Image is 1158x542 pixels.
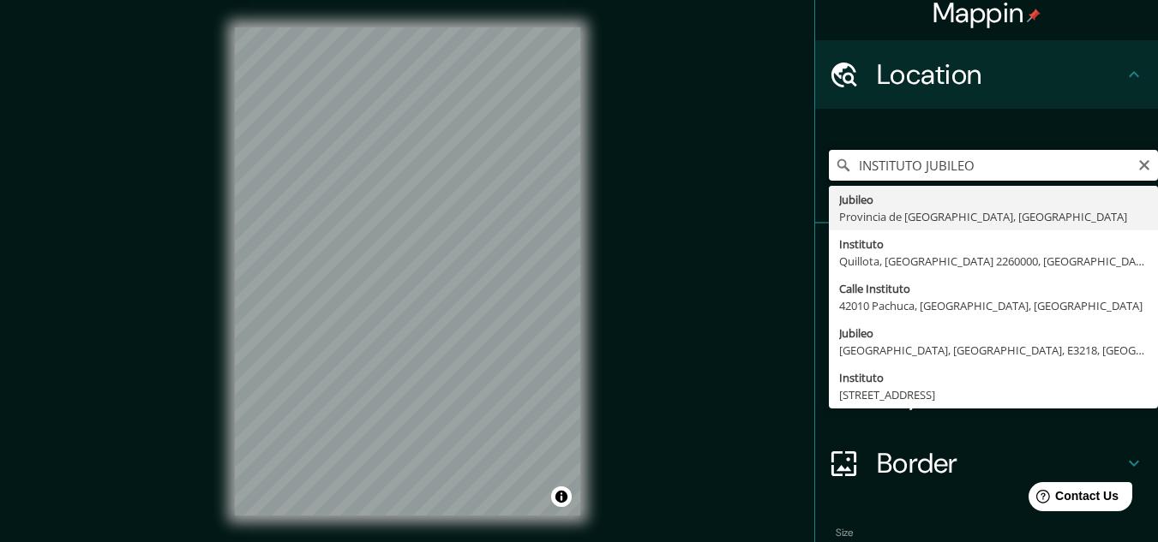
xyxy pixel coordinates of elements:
[1005,475,1139,523] iframe: Help widget launcher
[877,57,1124,92] h4: Location
[877,378,1124,412] h4: Layout
[839,386,1148,403] div: [STREET_ADDRESS]
[877,446,1124,480] h4: Border
[839,297,1148,314] div: 42010 Pachuca, [GEOGRAPHIC_DATA], [GEOGRAPHIC_DATA]
[815,360,1158,429] div: Layout
[815,223,1158,292] div: Pins
[815,292,1158,360] div: Style
[839,235,1148,253] div: Instituto
[235,27,580,515] canvas: Map
[829,150,1158,181] input: Pick your city or area
[839,208,1148,225] div: Provincia de [GEOGRAPHIC_DATA], [GEOGRAPHIC_DATA]
[815,40,1158,109] div: Location
[551,486,572,507] button: Toggle attribution
[1027,9,1041,22] img: pin-icon.png
[839,191,1148,208] div: Jubileo
[839,342,1148,359] div: [GEOGRAPHIC_DATA], [GEOGRAPHIC_DATA], E3218, [GEOGRAPHIC_DATA]
[839,325,1148,342] div: Jubileo
[1137,156,1151,172] button: Clear
[836,526,854,540] label: Size
[839,280,1148,297] div: Calle Instituto
[815,429,1158,497] div: Border
[839,253,1148,270] div: Quillota, [GEOGRAPHIC_DATA] 2260000, [GEOGRAPHIC_DATA]
[839,369,1148,386] div: Instituto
